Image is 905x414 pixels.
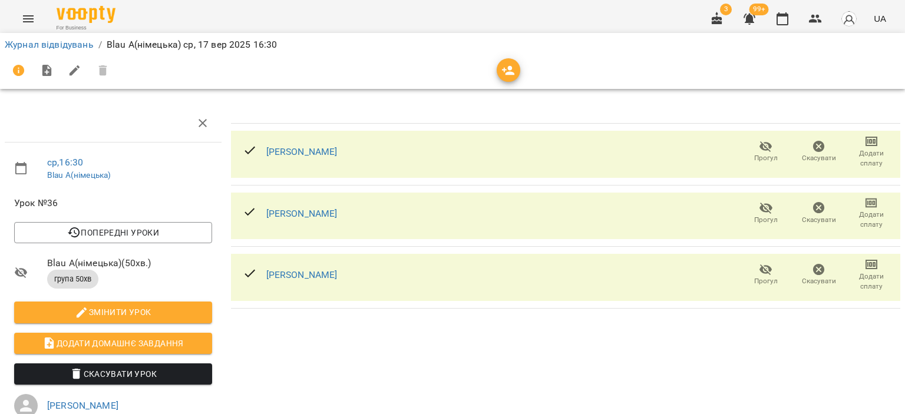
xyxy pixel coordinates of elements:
span: Скасувати [802,215,836,225]
span: Попередні уроки [24,226,203,240]
span: Скасувати [802,276,836,286]
button: Змінити урок [14,302,212,323]
a: Blau A(німецька) [47,170,111,180]
button: UA [869,8,891,29]
button: Прогул [739,135,792,168]
span: група 50хв [47,274,98,284]
button: Додати сплату [845,135,898,168]
button: Додати сплату [845,197,898,230]
button: Скасувати [792,259,845,292]
a: ср , 16:30 [47,157,83,168]
span: Додати домашнє завдання [24,336,203,350]
button: Скасувати [792,197,845,230]
span: Урок №36 [14,196,212,210]
a: Журнал відвідувань [5,39,94,50]
button: Прогул [739,259,792,292]
a: [PERSON_NAME] [266,208,338,219]
span: Прогул [754,215,778,225]
li: / [98,38,102,52]
span: Змінити урок [24,305,203,319]
button: Додати домашнє завдання [14,333,212,354]
span: For Business [57,24,115,32]
a: [PERSON_NAME] [47,400,118,411]
span: 99+ [749,4,769,15]
button: Menu [14,5,42,33]
span: 3 [720,4,732,15]
span: Скасувати [802,153,836,163]
span: Додати сплату [852,271,891,292]
span: Додати сплату [852,210,891,230]
p: Blau A(німецька) ср, 17 вер 2025 16:30 [107,38,278,52]
span: Прогул [754,276,778,286]
span: Прогул [754,153,778,163]
button: Додати сплату [845,259,898,292]
button: Скасувати Урок [14,363,212,385]
span: Додати сплату [852,148,891,168]
nav: breadcrumb [5,38,900,52]
img: Voopty Logo [57,6,115,23]
img: avatar_s.png [841,11,857,27]
button: Скасувати [792,135,845,168]
a: [PERSON_NAME] [266,146,338,157]
button: Попередні уроки [14,222,212,243]
a: [PERSON_NAME] [266,269,338,280]
span: Скасувати Урок [24,367,203,381]
span: Blau A(німецька) ( 50 хв. ) [47,256,212,270]
span: UA [874,12,886,25]
button: Прогул [739,197,792,230]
